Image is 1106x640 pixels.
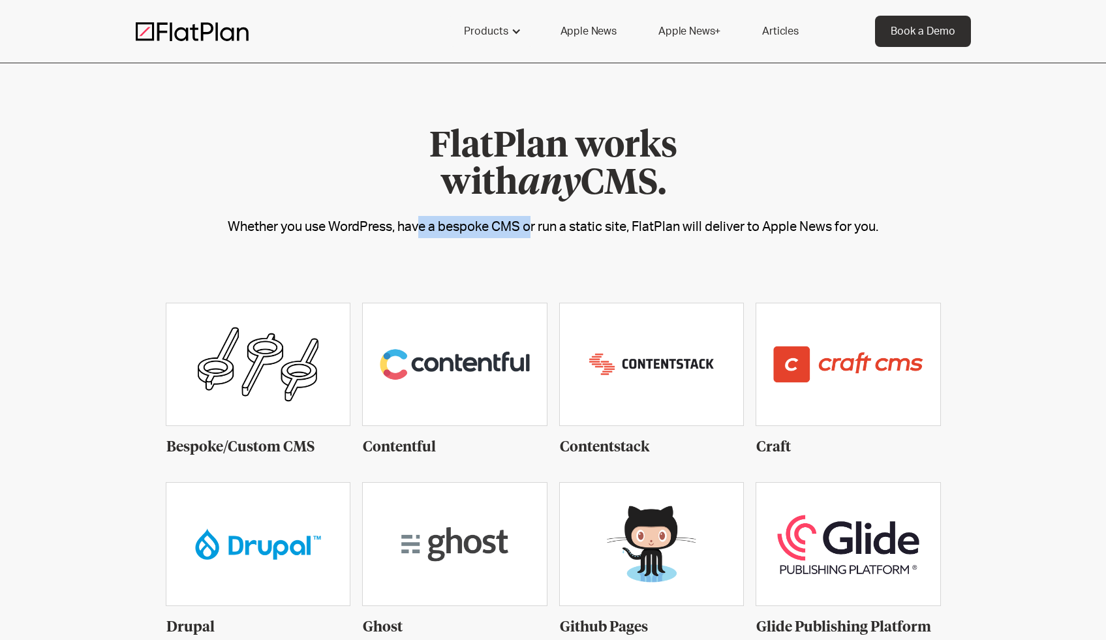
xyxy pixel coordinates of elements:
[464,23,508,39] div: Products
[560,438,744,470] div: Contentstack
[891,23,955,39] div: Book a Demo
[448,16,534,47] div: Products
[518,166,581,202] em: any
[166,303,350,470] a: Bespoke/Custom CMS
[746,16,814,47] a: Articles
[756,438,940,470] div: Craft
[166,438,350,470] div: Bespoke/Custom CMS
[363,303,547,470] a: Contentful
[560,303,744,470] a: Contentstack
[400,129,707,203] h1: FlatPlan works with CMS.
[875,16,971,47] a: Book a Demo
[363,438,547,470] div: Contentful
[756,303,940,470] a: Craft
[643,16,736,47] a: Apple News+
[545,16,632,47] a: Apple News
